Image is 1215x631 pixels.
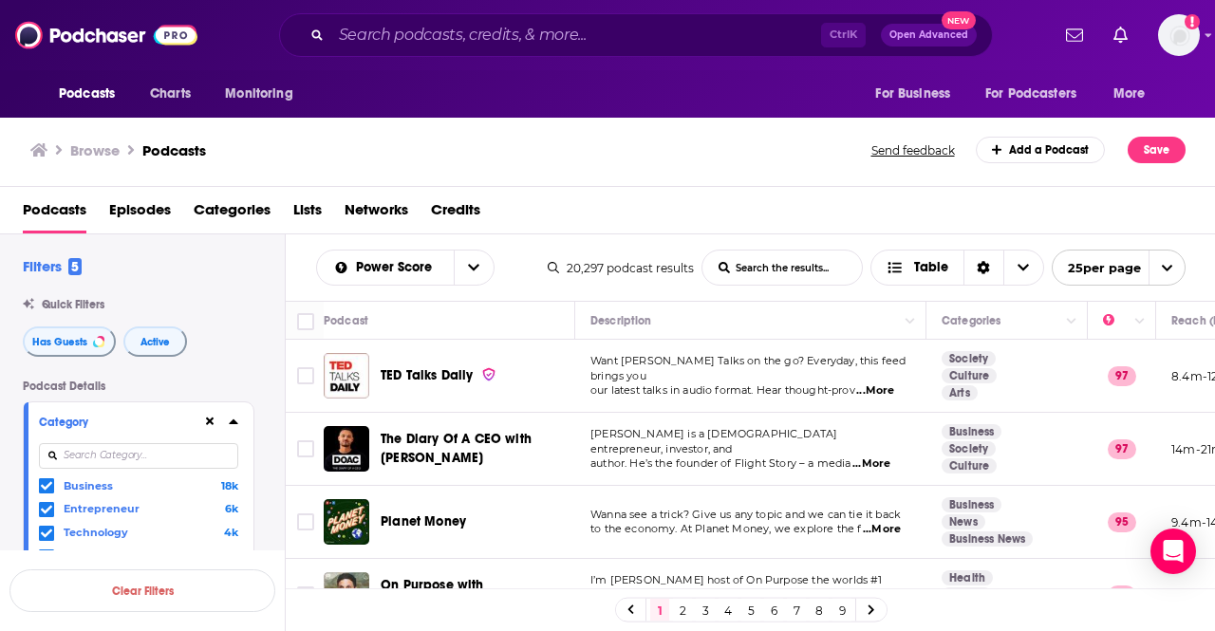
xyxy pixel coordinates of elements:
a: Business [942,424,1001,439]
div: Podcast [324,309,368,332]
button: open menu [973,76,1104,112]
span: Active [140,337,170,347]
a: 7 [787,599,806,622]
div: Open Intercom Messenger [1150,529,1196,574]
a: 3 [696,599,715,622]
h2: Filters [23,257,82,275]
h3: Browse [70,141,120,159]
span: Startup [64,549,106,563]
span: For Business [875,81,950,107]
span: Entrepreneur [64,502,140,515]
a: Podchaser - Follow, Share and Rate Podcasts [15,17,197,53]
button: Choose View [870,250,1044,286]
div: Description [590,309,651,332]
span: More [1113,81,1146,107]
a: 5 [741,599,760,622]
a: Society [942,351,996,366]
span: our latest talks in audio format. Hear thought-prov [590,383,855,397]
a: 9 [832,599,851,622]
button: open menu [1100,76,1169,112]
div: Category [39,416,190,429]
p: 97 [1108,366,1136,385]
a: Health [942,570,993,585]
a: Lists [293,195,322,233]
img: TED Talks Daily [324,353,369,399]
span: ...More [863,522,901,537]
span: Toggle select row [297,367,314,384]
span: ...More [856,383,894,399]
span: Has Guests [32,337,87,347]
span: Monitoring [225,81,292,107]
a: Categories [194,195,271,233]
span: 17 [228,549,238,563]
img: On Purpose with Jay Shetty [324,572,369,618]
a: Networks [345,195,408,233]
p: 95 [1108,512,1136,531]
span: For Podcasters [985,81,1076,107]
span: Toggle select row [297,440,314,457]
span: to the economy. At Planet Money, we explore the f [590,522,861,535]
a: Add a Podcast [976,137,1106,163]
button: Column Actions [1129,310,1151,333]
span: Charts [150,81,191,107]
span: 25 per page [1053,253,1141,283]
button: open menu [46,76,140,112]
button: open menu [1052,250,1186,286]
p: 97 [1108,439,1136,458]
button: Clear Filters [9,569,275,612]
button: open menu [212,76,317,112]
span: Open Advanced [889,30,968,40]
button: Active [123,326,187,357]
a: Credits [431,195,480,233]
span: Episodes [109,195,171,233]
button: Open AdvancedNew [881,24,977,46]
a: Podcasts [23,195,86,233]
span: Table [914,261,948,274]
button: open menu [862,76,974,112]
h2: Choose List sort [316,250,495,286]
a: News [942,514,985,529]
div: Search podcasts, credits, & more... [279,13,993,57]
img: The Diary Of A CEO with Steven Bartlett [324,426,369,472]
a: Planet Money [381,512,466,531]
a: 8 [810,599,829,622]
span: New [942,11,976,29]
img: Planet Money [324,499,369,545]
span: 6k [225,502,238,515]
span: Toggle select row [297,513,314,530]
div: Sort Direction [963,251,1003,285]
span: Ctrl K [821,23,866,47]
button: Column Actions [1060,310,1083,333]
span: Want [PERSON_NAME] Talks on the go? Everyday, this feed brings you [590,354,906,382]
a: 2 [673,599,692,622]
span: [PERSON_NAME] is a [DEMOGRAPHIC_DATA] entrepreneur, investor, and [590,427,837,455]
img: User Profile [1158,14,1200,56]
span: Quick Filters [42,298,104,311]
span: author. He’s the founder of Flight Story – a media [590,456,851,470]
span: On Purpose with [PERSON_NAME] [381,577,484,612]
a: Podcasts [142,141,206,159]
a: Business [942,497,1001,512]
a: 6 [764,599,783,622]
a: Society [942,441,996,456]
span: I’m [PERSON_NAME] host of On Purpose the worlds #1 Mental [590,573,883,602]
svg: Add a profile image [1185,14,1200,29]
a: 4 [719,599,738,622]
a: The Diary Of A CEO with [PERSON_NAME] [381,430,569,468]
span: 4k [224,526,238,539]
span: Power Score [356,261,439,274]
button: Save [1128,137,1186,163]
span: ...More [852,456,890,472]
button: Column Actions [899,310,922,333]
input: Search podcasts, credits, & more... [331,20,821,50]
span: 18k [221,479,238,492]
button: Category [39,410,202,434]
